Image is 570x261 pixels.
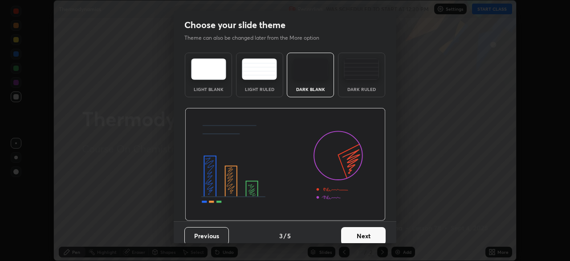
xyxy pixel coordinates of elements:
img: lightTheme.e5ed3b09.svg [191,58,226,80]
div: Dark Ruled [344,87,379,91]
img: lightRuledTheme.5fabf969.svg [242,58,277,80]
h4: / [284,231,286,240]
img: darkThemeBanner.d06ce4a2.svg [185,108,386,221]
div: Light Blank [191,87,226,91]
h4: 5 [287,231,291,240]
button: Previous [184,227,229,245]
h4: 3 [279,231,283,240]
button: Next [341,227,386,245]
div: Dark Blank [293,87,328,91]
h2: Choose your slide theme [184,19,285,31]
img: darkTheme.f0cc69e5.svg [293,58,328,80]
p: Theme can also be changed later from the More option [184,34,329,42]
img: darkRuledTheme.de295e13.svg [344,58,379,80]
div: Light Ruled [242,87,277,91]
